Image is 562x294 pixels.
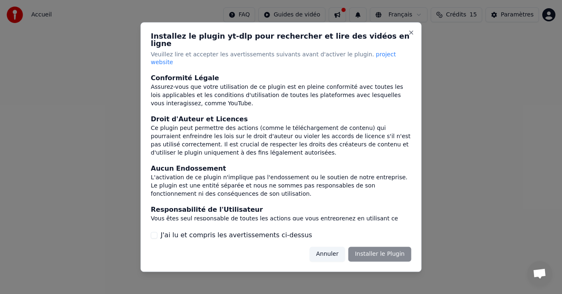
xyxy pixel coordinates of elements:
[309,247,345,262] button: Annuler
[151,164,411,174] div: Aucun Endossement
[151,205,411,215] div: Responsabilité de l'Utilisateur
[151,32,411,47] h2: Installez le plugin yt-dlp pour rechercher et lire des vidéos en ligne
[151,83,411,108] div: Assurez-vous que votre utilisation de ce plugin est en pleine conformité avec toutes les lois app...
[151,174,411,199] div: L'activation de ce plugin n'implique pas l'endossement ou le soutien de notre entreprise. Le plug...
[151,51,396,66] span: project website
[151,115,411,125] div: Droit d'Auteur et Licences
[151,125,411,157] div: Ce plugin peut permettre des actions (comme le téléchargement de contenu) qui pourraient enfreind...
[161,230,312,240] label: J'ai lu et compris les avertissements ci-dessus
[151,74,411,83] div: Conformité Légale
[151,215,411,240] div: Vous êtes seul responsable de toutes les actions que vous entreprenez en utilisant ce plugin. Cel...
[151,51,411,67] p: Veuillez lire et accepter les avertissements suivants avant d'activer le plugin.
